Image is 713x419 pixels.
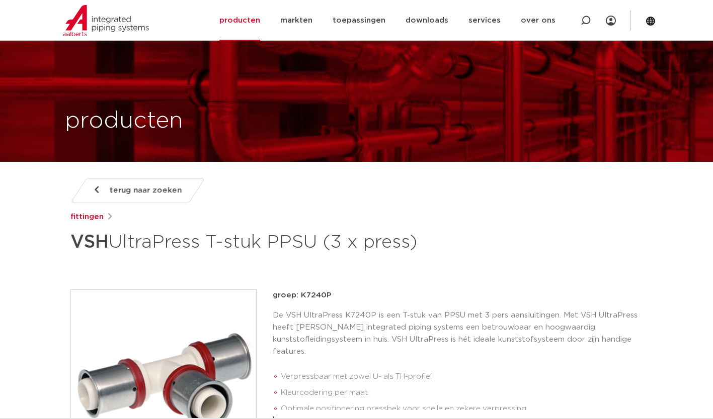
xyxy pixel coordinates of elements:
strong: VSH [70,233,109,251]
h1: producten [65,105,183,137]
a: fittingen [70,211,104,223]
span: terug naar zoeken [110,182,182,198]
p: groep: K7240P [273,289,643,301]
li: Verpressbaar met zowel U- als TH-profiel [281,369,643,385]
a: terug naar zoeken [70,178,205,203]
p: De VSH UltraPress K7240P is een T-stuk van PPSU met 3 pers aansluitingen. Met VSH UltraPress heef... [273,309,643,358]
h1: UltraPress T-stuk PPSU (3 x press) [70,227,448,257]
li: Optimale positionering pressbek voor snelle en zekere verpressing [281,401,643,417]
li: Kleurcodering per maat [281,385,643,401]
